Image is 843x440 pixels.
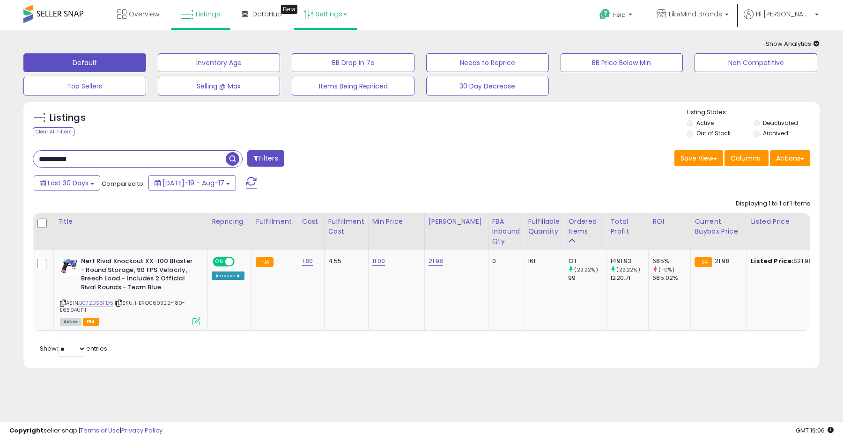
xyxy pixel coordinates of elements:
div: Listed Price [751,217,832,227]
span: Hi [PERSON_NAME] [756,9,812,19]
label: Deactivated [763,119,798,127]
span: Columns [731,154,760,163]
a: B07ZDS6FD5 [79,299,113,307]
span: All listings currently available for purchase on Amazon [60,318,81,326]
div: Tooltip anchor [281,5,297,14]
button: BB Drop in 7d [292,53,414,72]
a: 11.00 [372,257,385,266]
span: Overview [129,9,159,19]
div: Ordered Items [568,217,602,236]
a: 21.98 [429,257,444,266]
span: ON [214,258,225,266]
button: [DATE]-19 - Aug-17 [148,175,236,191]
p: Listing States: [687,108,819,117]
button: Last 30 Days [34,175,100,191]
span: Help [613,11,626,19]
div: 99 [568,274,606,282]
button: Top Sellers [23,77,146,95]
small: FBA [256,257,273,267]
span: 21.98 [715,257,730,265]
div: Total Profit [610,217,644,236]
button: BB Price Below Min [561,53,683,72]
h5: Listings [50,111,86,125]
span: | SKU: HBRO060322-180-E6594UF11 [60,299,185,313]
label: Archived [763,129,788,137]
span: Compared to: [102,179,145,188]
div: [PERSON_NAME] [429,217,484,227]
span: Show Analytics [766,39,820,48]
div: Min Price [372,217,421,227]
div: 0 [492,257,517,265]
span: OFF [233,258,248,266]
a: 1.80 [302,257,313,266]
div: Cost [302,217,320,227]
div: Amazon AI [212,271,244,280]
small: FBA [695,257,712,267]
div: ASIN: [60,257,200,324]
label: Out of Stock [696,129,731,137]
div: Repricing [212,217,248,227]
a: Hi [PERSON_NAME] [744,9,819,30]
button: Save View [674,150,723,166]
div: ROI [652,217,687,227]
button: Needs to Reprice [426,53,549,72]
div: 1491.93 [610,257,648,265]
div: Fulfillment [256,217,294,227]
div: 1220.71 [610,274,648,282]
div: 161 [528,257,557,265]
div: Title [58,217,204,227]
div: Displaying 1 to 1 of 1 items [736,199,810,208]
small: (-0%) [658,266,674,273]
div: 4.55 [328,257,361,265]
span: Last 30 Days [48,178,89,188]
div: 121 [568,257,606,265]
span: Listings [196,9,220,19]
span: DataHub [252,9,282,19]
b: Listed Price: [751,257,793,265]
div: Clear All Filters [33,127,74,136]
button: Actions [770,150,810,166]
button: Inventory Age [158,53,281,72]
small: (22.22%) [574,266,598,273]
div: Fulfillable Quantity [528,217,560,236]
div: Current Buybox Price [695,217,743,236]
div: FBA inbound Qty [492,217,520,246]
b: Nerf Rival Knockout XX-100 Blaster - Round Storage, 90 FPS Velocity, Breech Load - Includes 2 Off... [81,257,195,294]
button: Items Being Repriced [292,77,414,95]
button: Columns [725,150,769,166]
button: Non Competitive [695,53,817,72]
small: (22.22%) [616,266,640,273]
span: [DATE]-19 - Aug-17 [163,178,224,188]
div: 685.02% [652,274,690,282]
div: 685% [652,257,690,265]
span: LikeMind Brands [669,9,722,19]
div: $21.98 [751,257,828,265]
button: Filters [247,150,284,167]
div: Fulfillment Cost [328,217,364,236]
span: FBA [83,318,99,326]
img: 419k4-01+FL._SL40_.jpg [60,257,79,276]
span: Show: entries [40,344,107,353]
button: Selling @ Max [158,77,281,95]
label: Active [696,119,714,127]
button: 30 Day Decrease [426,77,549,95]
button: Default [23,53,146,72]
a: Help [592,1,642,30]
i: Get Help [599,8,611,20]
